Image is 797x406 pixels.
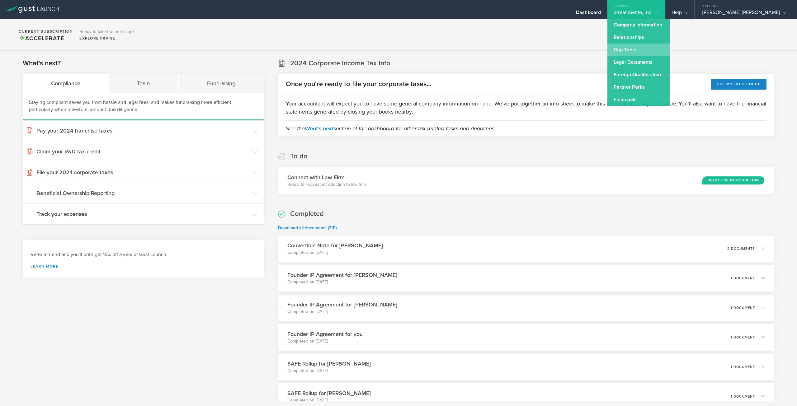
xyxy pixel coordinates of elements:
[36,168,249,176] h3: File your 2024 corporate taxes
[287,279,397,285] p: Completed on [DATE]
[305,125,333,132] a: What's next
[290,59,390,68] h2: 2024 Corporate Income Tax Info
[287,301,397,309] h3: Founder IP Agreement for [PERSON_NAME]
[287,338,363,344] p: Completed on [DATE]
[702,176,764,184] div: Ready for Introduction
[287,173,366,181] h3: Connect with Law Firm
[731,365,755,369] p: 1 document
[23,74,109,93] div: Compliance
[614,9,659,19] div: StreamSettle, Inc.
[19,30,73,33] h2: Current Subscription
[287,330,363,338] h3: Founder IP Agreement for you
[36,127,249,135] h3: Pay your 2024 franchise taxes
[287,397,371,404] p: Completed on [DATE]
[36,147,249,156] h3: Claim your R&D tax credit
[711,79,766,90] button: See my info sheet
[79,30,134,34] h3: Ready to take the next step?
[179,74,264,93] div: Fundraising
[278,225,337,231] a: Download all documents (ZIP)
[576,9,601,19] div: Dashboard
[99,36,116,40] span: Raise
[79,35,134,41] div: Explore
[731,277,755,280] p: 1 document
[23,93,264,120] div: Staying compliant saves you from hassle and legal fees, and makes fundraising more efficient, par...
[672,9,688,19] div: Help
[278,167,774,194] div: Connect with Law FirmReady to request introduction to law firmReady for Introduction
[702,9,786,19] div: [PERSON_NAME] [PERSON_NAME]
[19,35,64,42] span: Accelerate
[287,241,383,250] h3: Convertible Note for [PERSON_NAME]
[731,395,755,398] p: 1 document
[287,250,383,256] p: Completed on [DATE]
[287,309,397,315] p: Completed on [DATE]
[287,360,371,368] h3: SAFE Rollup for [PERSON_NAME]
[286,80,431,89] h2: Once you're ready to file your corporate taxes...
[286,100,766,116] p: Your accountant will expect you to have some general company information on hand. We've put toget...
[286,125,496,132] em: See the section of the dashboard for other tax related tasks and deadlines.
[36,210,249,218] h3: Track your expenses
[290,152,308,161] h2: To do
[287,181,366,188] p: Ready to request introduction to law firm
[36,189,249,197] h3: Beneficial Ownership Reporting
[23,59,61,68] h2: What's next?
[290,209,324,218] h2: Completed
[287,368,371,374] p: Completed on [DATE]
[31,251,256,258] h3: Refer a friend and you'll both get 15% off a year of Gust Launch.
[76,25,137,44] div: Ready to take the next step?ExploreRaise
[731,306,755,310] p: 1 document
[727,247,755,250] p: 2 documents
[287,389,371,397] h3: SAFE Rollup for [PERSON_NAME]
[731,336,755,339] p: 1 document
[31,264,256,268] a: Learn more
[109,74,179,93] div: Team
[287,271,397,279] h3: Founder IP Agreement for [PERSON_NAME]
